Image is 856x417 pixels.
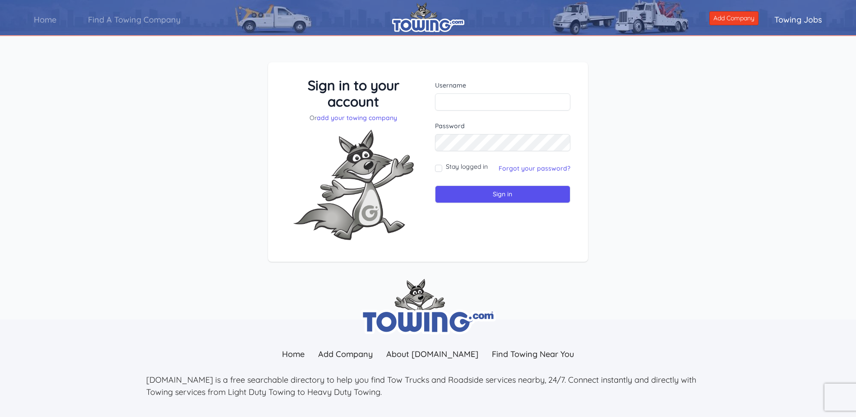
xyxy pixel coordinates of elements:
a: Add Company [311,344,379,364]
img: logo.png [392,2,464,32]
a: About [DOMAIN_NAME] [379,344,485,364]
img: towing [361,279,496,334]
input: Sign in [435,185,571,203]
img: Fox-Excited.png [286,122,421,247]
a: add your towing company [317,114,397,122]
a: Home [275,344,311,364]
label: Stay logged in [446,162,488,171]
p: [DOMAIN_NAME] is a free searchable directory to help you find Tow Trucks and Roadside services ne... [146,374,710,398]
a: Find Towing Near You [485,344,581,364]
a: Add Company [709,11,759,25]
h3: Sign in to your account [286,77,421,110]
a: Home [18,7,72,32]
a: Forgot your password? [499,164,570,172]
label: Password [435,121,571,130]
p: Or [286,113,421,122]
a: Towing Jobs [759,7,838,32]
label: Username [435,81,571,90]
a: Find A Towing Company [72,7,196,32]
